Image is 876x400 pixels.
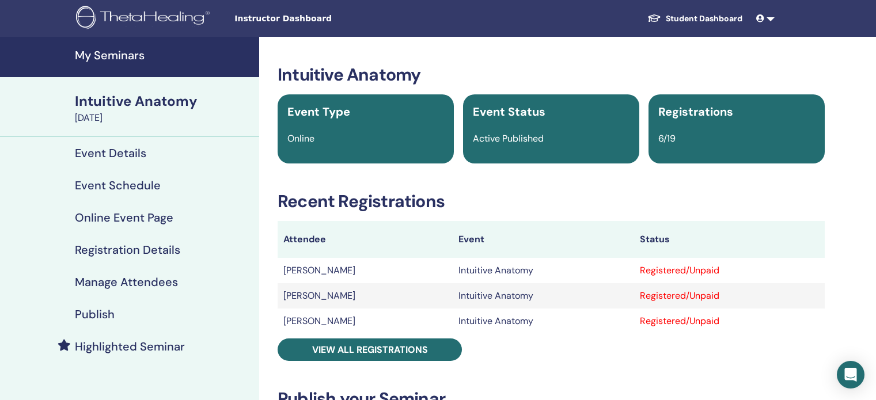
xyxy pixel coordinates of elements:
th: Event [453,221,634,258]
div: Registered/Unpaid [640,289,819,303]
span: Online [287,132,314,144]
span: Event Type [287,104,350,119]
h3: Recent Registrations [278,191,825,212]
div: Registered/Unpaid [640,314,819,328]
span: 6/19 [658,132,676,144]
div: Intuitive Anatomy [75,92,252,111]
a: View all registrations [278,338,462,361]
h4: Manage Attendees [75,275,178,289]
td: [PERSON_NAME] [278,258,453,283]
th: Status [634,221,825,258]
td: Intuitive Anatomy [453,258,634,283]
h4: Online Event Page [75,211,173,224]
img: logo.png [76,6,214,32]
span: Instructor Dashboard [234,13,407,25]
span: Event Status [473,104,545,119]
th: Attendee [278,221,453,258]
span: View all registrations [312,344,428,356]
img: graduation-cap-white.svg [647,13,661,23]
div: [DATE] [75,111,252,125]
a: Student Dashboard [638,8,752,29]
div: Registered/Unpaid [640,264,819,277]
span: Registrations [658,104,733,119]
td: Intuitive Anatomy [453,308,634,334]
td: [PERSON_NAME] [278,283,453,308]
a: Intuitive Anatomy[DATE] [68,92,259,125]
h4: Highlighted Seminar [75,340,185,353]
span: Active Published [473,132,544,144]
h4: Publish [75,307,115,321]
div: Open Intercom Messenger [837,361,864,388]
h4: Event Details [75,146,146,160]
td: [PERSON_NAME] [278,308,453,334]
h3: Intuitive Anatomy [278,64,825,85]
td: Intuitive Anatomy [453,283,634,308]
h4: My Seminars [75,48,252,62]
h4: Registration Details [75,243,180,257]
h4: Event Schedule [75,178,161,192]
